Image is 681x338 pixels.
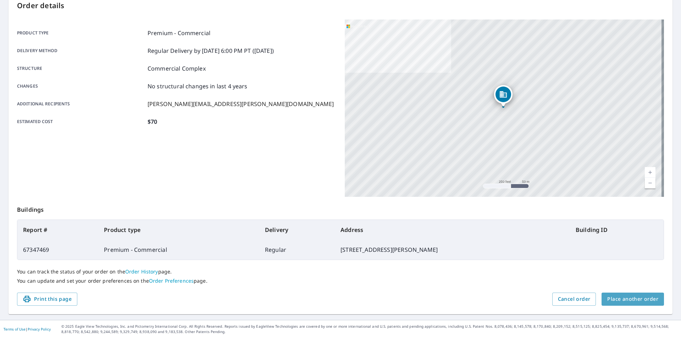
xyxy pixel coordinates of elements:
[552,293,596,306] button: Cancel order
[17,29,145,37] p: Product type
[570,220,664,240] th: Building ID
[4,327,51,331] p: |
[17,117,145,126] p: Estimated cost
[17,220,98,240] th: Report #
[148,64,206,73] p: Commercial Complex
[494,85,513,107] div: Dropped pin, building 1, Commercial property, 137 Heron Marsh Dr Pawleys Island, SC 29585
[259,240,335,260] td: Regular
[148,46,274,55] p: Regular Delivery by [DATE] 6:00 PM PT ([DATE])
[17,100,145,108] p: Additional recipients
[23,295,72,304] span: Print this page
[17,293,77,306] button: Print this page
[17,46,145,55] p: Delivery method
[148,29,210,37] p: Premium - Commercial
[148,82,248,90] p: No structural changes in last 4 years
[335,220,570,240] th: Address
[17,64,145,73] p: Structure
[607,295,658,304] span: Place another order
[17,278,664,284] p: You can update and set your order preferences on the page.
[17,82,145,90] p: Changes
[558,295,591,304] span: Cancel order
[98,220,259,240] th: Product type
[17,0,664,11] p: Order details
[148,100,334,108] p: [PERSON_NAME][EMAIL_ADDRESS][PERSON_NAME][DOMAIN_NAME]
[645,167,655,178] a: Current Level 17, Zoom In
[149,277,194,284] a: Order Preferences
[645,178,655,188] a: Current Level 17, Zoom Out
[602,293,664,306] button: Place another order
[17,240,98,260] td: 67347469
[125,268,158,275] a: Order History
[98,240,259,260] td: Premium - Commercial
[17,197,664,220] p: Buildings
[4,327,26,332] a: Terms of Use
[17,268,664,275] p: You can track the status of your order on the page.
[61,324,677,334] p: © 2025 Eagle View Technologies, Inc. and Pictometry International Corp. All Rights Reserved. Repo...
[28,327,51,332] a: Privacy Policy
[259,220,335,240] th: Delivery
[335,240,570,260] td: [STREET_ADDRESS][PERSON_NAME]
[148,117,157,126] p: $70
